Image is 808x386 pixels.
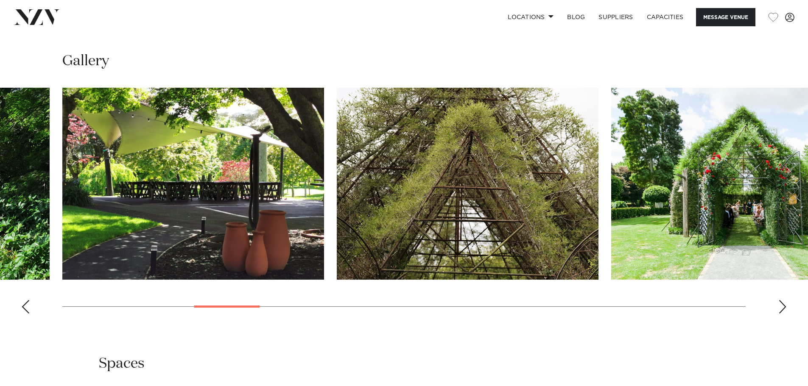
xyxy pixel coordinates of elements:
[14,9,60,25] img: nzv-logo.png
[592,8,640,26] a: SUPPLIERS
[696,8,755,26] button: Message Venue
[62,52,109,71] h2: Gallery
[99,354,145,373] h2: Spaces
[337,88,598,280] swiper-slide: 7 / 26
[62,88,324,280] swiper-slide: 6 / 26
[501,8,560,26] a: Locations
[640,8,691,26] a: Capacities
[560,8,592,26] a: BLOG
